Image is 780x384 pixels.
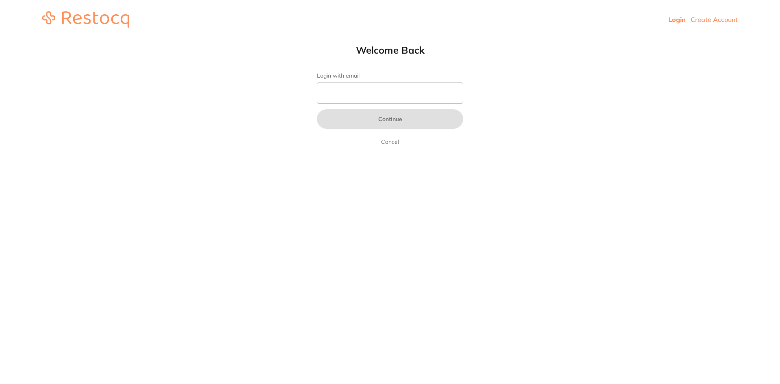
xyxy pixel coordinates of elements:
[317,72,463,79] label: Login with email
[42,11,129,28] img: restocq_logo.svg
[317,109,463,129] button: Continue
[379,137,401,147] a: Cancel
[668,15,686,24] a: Login
[691,15,738,24] a: Create Account
[301,44,479,56] h1: Welcome Back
